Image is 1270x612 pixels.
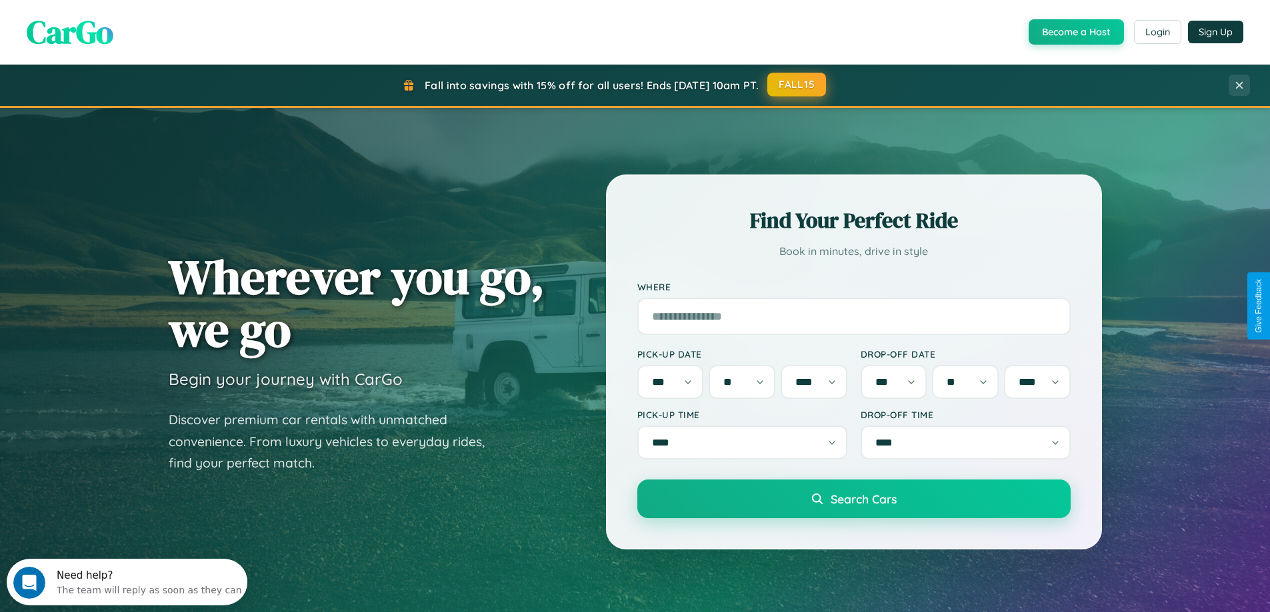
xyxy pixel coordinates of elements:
[50,22,235,36] div: The team will reply as soon as they can
[831,491,897,506] span: Search Cars
[1254,279,1263,333] div: Give Feedback
[861,348,1071,360] label: Drop-off Date
[1134,20,1181,44] button: Login
[1029,19,1124,45] button: Become a Host
[50,11,235,22] div: Need help?
[169,409,502,474] p: Discover premium car rentals with unmatched convenience. From luxury vehicles to everyday rides, ...
[637,348,847,360] label: Pick-up Date
[169,250,545,356] h1: Wherever you go, we go
[5,5,248,42] div: Open Intercom Messenger
[27,10,113,54] span: CarGo
[13,567,45,599] iframe: Intercom live chat
[7,559,247,605] iframe: Intercom live chat discovery launcher
[767,73,826,97] button: FALL15
[637,206,1071,235] h2: Find Your Perfect Ride
[425,79,759,92] span: Fall into savings with 15% off for all users! Ends [DATE] 10am PT.
[169,369,403,389] h3: Begin your journey with CarGo
[637,242,1071,261] p: Book in minutes, drive in style
[1188,21,1243,43] button: Sign Up
[861,409,1071,420] label: Drop-off Time
[637,281,1071,292] label: Where
[637,479,1071,518] button: Search Cars
[637,409,847,420] label: Pick-up Time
